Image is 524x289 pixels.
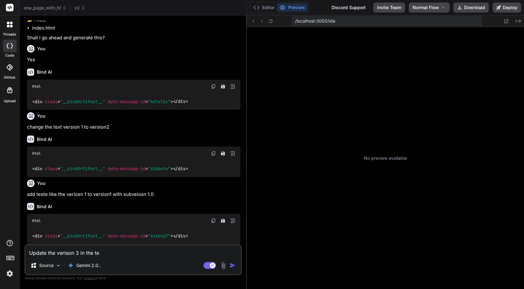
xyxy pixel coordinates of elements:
[45,99,57,104] span: class
[24,275,242,281] p: Always double-check its answers. Your in Bind
[76,262,101,269] p: Gemini 2.0..
[178,99,186,104] span: div
[32,166,173,171] span: < = = >
[108,166,145,171] span: data-message-id
[39,262,54,269] p: Source
[84,276,95,280] span: privacy
[37,113,46,119] h6: You
[211,151,216,156] img: copy
[35,233,42,239] span: div
[37,46,46,52] h6: You
[37,180,46,186] h6: You
[68,262,74,269] img: Gemini 2.0 flash
[230,262,236,269] img: icon
[25,245,241,257] textarea: Update the verison 3 in the te
[364,155,407,161] p: No preview available
[178,166,186,171] span: div
[219,149,227,158] button: Save file
[173,166,188,171] span: </ >
[230,218,235,224] img: Open in Browser
[5,53,14,58] label: code
[211,218,216,223] img: copy
[27,124,240,131] p: change the text version 1 to version2
[373,3,405,13] button: Invite Team
[60,233,105,239] span: "__bindArtifact__"
[173,99,188,104] span: </ >
[4,75,15,80] label: GitHub
[27,34,240,42] p: Shall I go ahead and generate this?
[35,166,42,171] span: div
[45,233,57,239] span: class
[453,3,489,13] button: Download
[37,136,52,142] h6: Bind AI
[413,4,439,11] span: Normal Flow
[37,203,52,210] h6: Bind AI
[24,5,67,11] span: one_page_with_h1
[27,191,240,198] p: add teste like the veriosn 1 to version1 with subveiosn 1.0
[32,99,173,104] span: < = = >
[37,69,52,75] h6: Bind AI
[108,99,145,104] span: data-message-id
[32,151,41,156] span: Html
[60,166,105,171] span: "__bindArtifact__"
[32,218,41,223] span: Html
[4,268,15,279] img: settings
[295,18,335,24] span: /localhost:3000/ide
[27,56,240,64] p: Yes
[108,233,145,239] span: data-message-id
[32,84,41,89] span: Html
[219,216,227,225] button: Save file
[35,99,42,104] span: div
[32,233,173,239] span: < = = >
[220,262,227,269] img: attachment
[148,233,170,239] span: "6xiwyq7"
[409,3,450,13] button: Normal Flow
[493,3,521,13] button: Deploy
[4,98,16,104] label: Upload
[3,32,16,37] label: threads
[211,84,216,89] img: copy
[56,263,61,268] img: Pick Models
[32,25,240,32] li: index.html
[328,3,370,13] div: Discord Support
[178,233,186,239] span: div
[251,3,277,12] button: Editor
[74,5,85,11] span: v2
[277,3,308,12] button: Preview
[173,233,188,239] span: </ >
[230,151,235,156] img: Open in Browser
[45,166,57,171] span: class
[148,99,170,104] span: "holelbs"
[219,82,227,91] button: Save file
[230,84,235,89] img: Open in Browser
[148,166,170,171] span: "di6beto"
[60,99,105,104] span: "__bindArtifact__"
